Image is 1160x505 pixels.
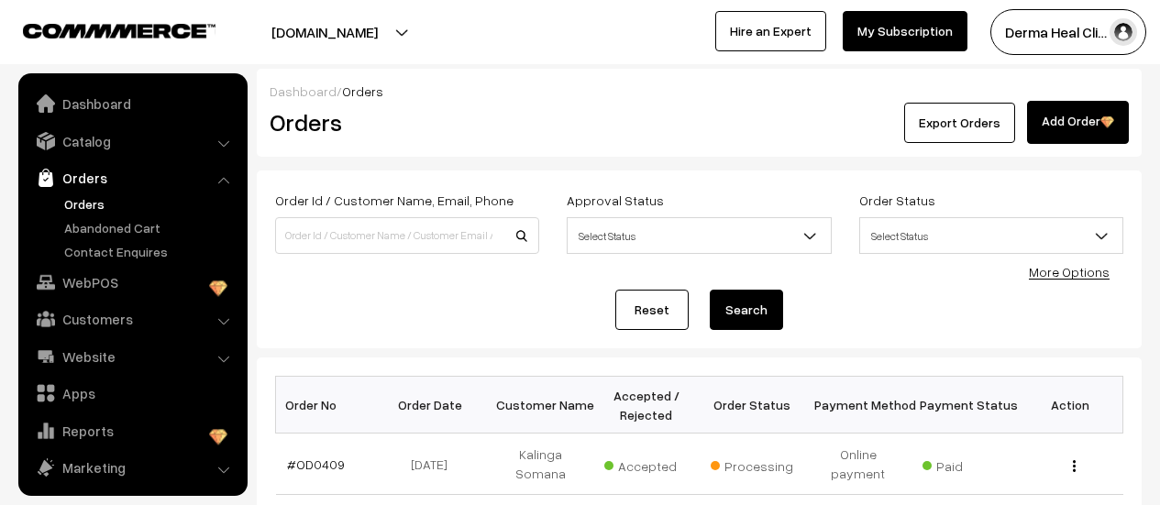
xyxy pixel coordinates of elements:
th: Payment Status [911,377,1018,434]
button: [DOMAIN_NAME] [207,9,442,55]
button: Derma Heal Cli… [990,9,1146,55]
a: WebPOS [23,266,241,299]
span: Select Status [567,217,831,254]
th: Accepted / Rejected [593,377,700,434]
th: Order Date [381,377,488,434]
a: Abandoned Cart [60,218,241,237]
th: Order No [276,377,382,434]
a: Dashboard [270,83,337,99]
a: Website [23,340,241,373]
div: / [270,82,1129,101]
th: Order Status [700,377,806,434]
h2: Orders [270,108,537,137]
th: Customer Name [488,377,594,434]
span: Select Status [859,217,1123,254]
span: Processing [711,452,802,476]
button: Search [710,290,783,330]
button: Export Orders [904,103,1015,143]
label: Order Id / Customer Name, Email, Phone [275,191,514,210]
a: More Options [1029,264,1110,280]
td: [DATE] [381,434,488,495]
a: Apps [23,377,241,410]
span: Accepted [604,452,696,476]
a: Reports [23,414,241,447]
td: Online payment [805,434,911,495]
a: Marketing [23,451,241,484]
img: Menu [1073,460,1076,472]
a: Dashboard [23,87,241,120]
a: My Subscription [843,11,967,51]
a: Hire an Expert [715,11,826,51]
a: COMMMERCE [23,18,183,40]
th: Action [1017,377,1123,434]
a: Reset [615,290,689,330]
input: Order Id / Customer Name / Customer Email / Customer Phone [275,217,539,254]
a: Contact Enquires [60,242,241,261]
span: Orders [342,83,383,99]
a: Add Order [1027,101,1129,144]
th: Payment Method [805,377,911,434]
span: Select Status [568,220,830,252]
a: Customers [23,302,241,335]
img: user [1110,18,1137,46]
a: Catalog [23,125,241,158]
a: Orders [60,194,241,214]
label: Order Status [859,191,935,210]
img: COMMMERCE [23,24,215,38]
span: Select Status [860,220,1122,252]
td: Kalinga Somana [488,434,594,495]
a: #OD0409 [287,456,345,472]
span: Paid [922,452,1014,476]
a: Orders [23,161,241,194]
label: Approval Status [567,191,664,210]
